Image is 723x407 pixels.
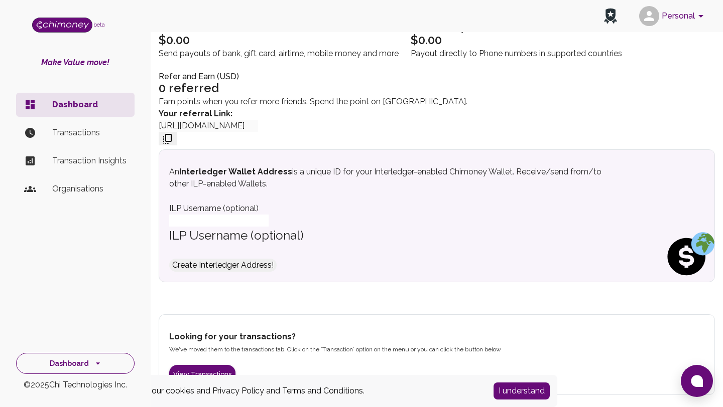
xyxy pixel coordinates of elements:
p: Dashboard [52,99,127,111]
strong: Looking for your transactions? [169,332,296,341]
button: Dashboard [16,353,135,374]
button: Accept cookies [494,382,550,399]
p: Transactions [52,127,127,139]
span: ILP Username (optional) [169,228,304,243]
h4: $0.00 [159,33,399,48]
span: Payout directly to Phone numbers in supported countries [411,49,622,58]
a: Terms and Conditions [282,386,363,395]
h6: Refer and Earn (USD) [159,72,467,81]
label: ILP Username (optional) [169,202,259,215]
strong: Interledger Wallet Address [179,167,292,176]
h4: 0 referred [159,81,467,96]
p: An is a unique ID for your Interledger-enabled Chimoney Wallet. Receive/send from/to other ILP-en... [169,166,615,190]
button: Open chat window [681,365,713,397]
div: Earn points when you refer more friends. Spend the point on [GEOGRAPHIC_DATA]. [159,96,467,145]
span: beta [93,22,105,28]
div: By using this site, you are agreeing to our cookies and and . [13,385,478,397]
p: Transaction Insights [52,155,127,167]
span: We've moved them to the transactions tab. Click on the `Transaction` option on the menu or you ca... [169,346,501,353]
img: social spend [664,232,714,282]
button: account of current user [635,3,711,29]
h4: $0.00 [411,33,622,48]
span: Send payouts of bank, gift card, airtime, mobile money and more [159,49,399,58]
button: Create Interledger Address! [169,259,277,272]
p: Organisations [52,183,127,195]
a: Privacy Policy [212,386,264,395]
img: Logo [32,18,92,33]
strong: Your referral Link: [159,109,232,118]
button: View Transactions [169,365,235,384]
